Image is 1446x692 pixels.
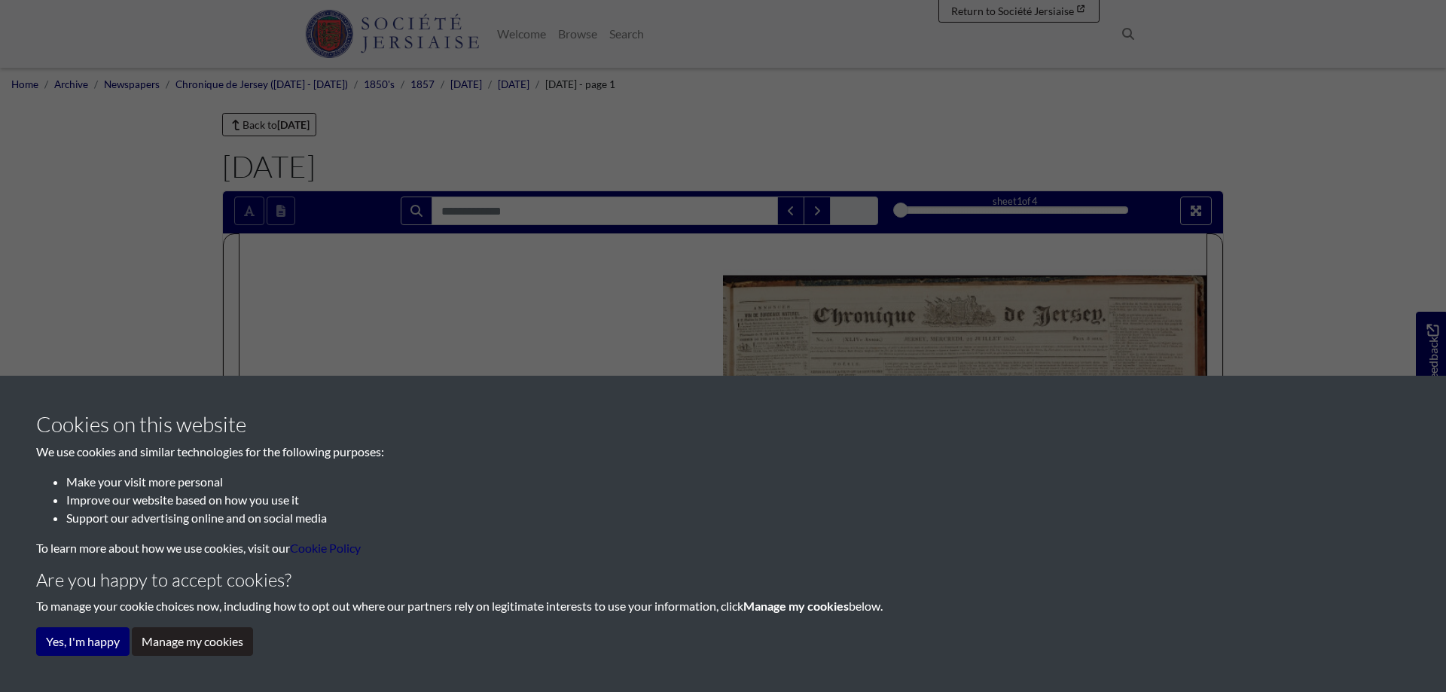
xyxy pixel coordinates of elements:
[36,539,1410,557] p: To learn more about how we use cookies, visit our
[66,491,1410,509] li: Improve our website based on how you use it
[66,473,1410,491] li: Make your visit more personal
[36,569,1410,591] h4: Are you happy to accept cookies?
[36,443,1410,461] p: We use cookies and similar technologies for the following purposes:
[36,412,1410,437] h3: Cookies on this website
[36,627,130,656] button: Yes, I'm happy
[36,597,1410,615] p: To manage your cookie choices now, including how to opt out where our partners rely on legitimate...
[290,541,361,555] a: learn more about cookies
[132,627,253,656] button: Manage my cookies
[743,599,849,613] strong: Manage my cookies
[66,509,1410,527] li: Support our advertising online and on social media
